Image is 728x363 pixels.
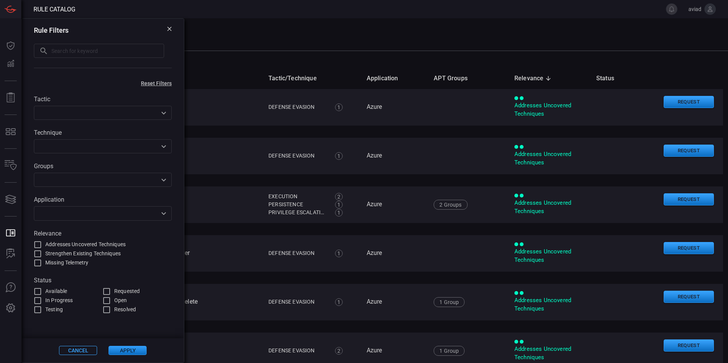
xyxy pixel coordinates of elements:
button: Cards [2,190,20,209]
div: 1 Group [434,346,465,356]
span: Application [367,74,408,83]
div: 1 [335,209,343,217]
button: Reports [2,89,20,107]
span: Strengthen Existing Techniques [45,250,121,258]
div: 1 [335,250,343,257]
div: Defense Evasion [268,347,327,355]
span: Open [114,296,127,304]
div: 2 Groups [434,200,467,210]
div: 1 Group [434,297,465,307]
div: Defense Evasion [268,249,327,257]
div: 1 [335,201,343,209]
button: Detections [2,55,20,73]
h3: Rule Filters [34,26,69,34]
span: Status [596,74,624,83]
td: Azure [361,235,428,272]
button: ALERT ANALYSIS [2,245,20,263]
button: MITRE - Detection Posture [2,123,20,141]
div: Addresses Uncovered Techniques [514,296,584,313]
button: Cancel [59,346,97,355]
button: Request [664,193,714,206]
div: Defense Evasion [268,298,327,306]
th: Tactic/Technique [262,67,361,89]
button: Dashboard [2,37,20,55]
span: Requested [114,287,140,295]
button: Rule Catalog [2,224,20,242]
button: Apply [109,346,147,355]
div: 1 [335,152,343,160]
span: Available [45,287,67,295]
td: Azure [361,284,428,320]
div: Persistence [268,201,327,209]
label: Application [34,196,172,203]
div: Addresses Uncovered Techniques [514,150,584,167]
span: Testing [45,306,63,314]
div: Privilege Escalation [268,209,327,217]
button: Reset Filters [129,80,184,86]
span: In Progress [45,296,73,304]
span: Addresses Uncovered Techniques [45,240,126,248]
button: Open [158,108,169,118]
button: Request [664,242,714,255]
span: Rule Catalog [34,6,75,13]
div: 2 [335,193,343,201]
button: Open [158,208,169,219]
div: 1 [335,298,343,306]
span: Missing Telemetry [45,259,88,267]
input: Search for keyword [51,44,164,58]
button: Request [664,291,714,303]
div: 1 [335,103,343,111]
span: Resolved [114,306,136,314]
div: Execution [268,193,327,201]
th: APT Groups [428,67,508,89]
label: Status [34,277,172,284]
td: Azure [361,138,428,174]
td: Azure [361,186,428,223]
button: Open [158,141,169,152]
button: Request [664,145,714,157]
label: Technique [34,129,172,136]
button: Inventory [2,156,20,175]
div: Defense Evasion [268,152,327,160]
button: Request [664,339,714,352]
button: Open [158,175,169,185]
span: aviad [680,6,701,12]
button: Request [664,96,714,108]
div: Addresses Uncovered Techniques [514,345,584,361]
div: Addresses Uncovered Techniques [514,199,584,215]
span: Relevance [514,74,554,83]
label: Groups [34,162,172,170]
label: Tactic [34,96,172,103]
div: Addresses Uncovered Techniques [514,248,584,264]
label: Relevance [34,230,172,237]
div: Addresses Uncovered Techniques [514,102,584,118]
td: Azure [361,89,428,126]
div: 2 [335,347,343,355]
div: Defense Evasion [268,103,327,111]
button: Preferences [2,299,20,317]
button: Ask Us A Question [2,279,20,297]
